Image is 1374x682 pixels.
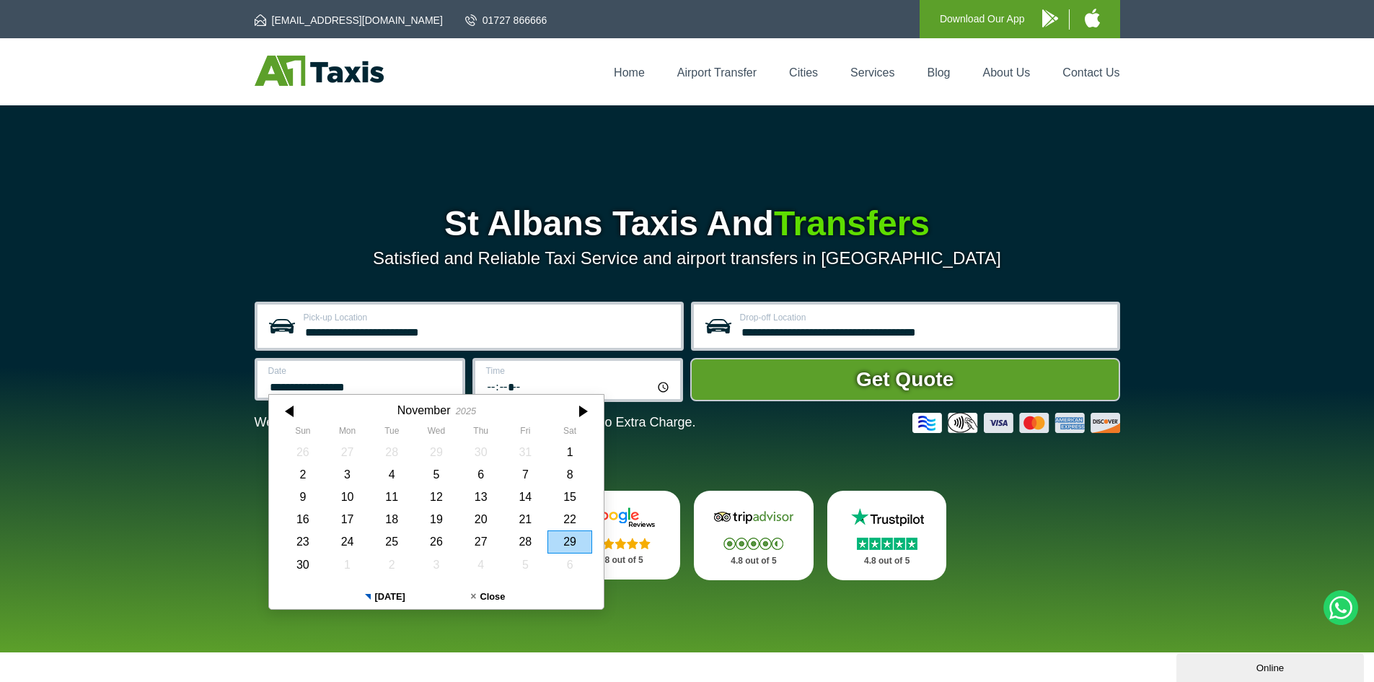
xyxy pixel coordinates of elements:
[325,463,369,486] div: 03 November 2025
[414,426,459,440] th: Wednesday
[369,508,414,530] div: 18 November 2025
[414,486,459,508] div: 12 November 2025
[414,441,459,463] div: 29 October 2025
[436,585,540,609] button: Close
[458,463,503,486] div: 06 November 2025
[325,486,369,508] div: 10 November 2025
[940,10,1025,28] p: Download Our App
[576,551,664,569] p: 4.8 out of 5
[690,358,1120,401] button: Get Quote
[414,508,459,530] div: 19 November 2025
[857,538,917,550] img: Stars
[927,66,950,79] a: Blog
[912,413,1120,433] img: Credit And Debit Cards
[547,530,592,553] div: 29 November 2025
[850,66,894,79] a: Services
[369,554,414,576] div: 02 December 2025
[503,486,547,508] div: 14 November 2025
[414,463,459,486] div: 05 November 2025
[789,66,818,79] a: Cities
[983,66,1031,79] a: About Us
[304,313,672,322] label: Pick-up Location
[503,508,547,530] div: 21 November 2025
[255,13,443,27] a: [EMAIL_ADDRESS][DOMAIN_NAME]
[547,486,592,508] div: 15 November 2025
[414,530,459,553] div: 26 November 2025
[325,441,369,463] div: 27 October 2025
[1062,66,1119,79] a: Contact Us
[503,463,547,486] div: 07 November 2025
[281,554,325,576] div: 30 November 2025
[577,507,664,528] img: Google
[843,552,931,570] p: 4.8 out of 5
[1042,9,1058,27] img: A1 Taxis Android App
[1085,9,1100,27] img: A1 Taxis iPhone App
[740,313,1109,322] label: Drop-off Location
[414,554,459,576] div: 03 December 2025
[369,486,414,508] div: 11 November 2025
[827,491,947,580] a: Trustpilot Stars 4.8 out of 5
[458,426,503,440] th: Thursday
[486,367,671,375] label: Time
[369,530,414,553] div: 25 November 2025
[333,585,436,609] button: [DATE]
[530,415,695,429] span: The Car at No Extra Charge.
[503,554,547,576] div: 05 December 2025
[281,486,325,508] div: 09 November 2025
[255,415,696,430] p: We Now Accept Card & Contactless Payment In
[503,530,547,553] div: 28 November 2025
[325,554,369,576] div: 01 December 2025
[255,248,1120,268] p: Satisfied and Reliable Taxi Service and airport transfers in [GEOGRAPHIC_DATA]
[255,56,384,86] img: A1 Taxis St Albans LTD
[1176,650,1367,682] iframe: chat widget
[458,508,503,530] div: 20 November 2025
[325,508,369,530] div: 17 November 2025
[455,406,475,416] div: 2025
[723,538,783,550] img: Stars
[281,426,325,440] th: Sunday
[547,508,592,530] div: 22 November 2025
[844,507,930,528] img: Trustpilot
[397,403,450,417] div: November
[547,441,592,463] div: 01 November 2025
[458,486,503,508] div: 13 November 2025
[458,530,503,553] div: 27 November 2025
[255,206,1120,241] h1: St Albans Taxis And
[325,530,369,553] div: 24 November 2025
[774,204,930,242] span: Transfers
[281,463,325,486] div: 02 November 2025
[458,554,503,576] div: 04 December 2025
[503,441,547,463] div: 31 October 2025
[281,441,325,463] div: 26 October 2025
[591,538,651,549] img: Stars
[268,367,454,375] label: Date
[465,13,547,27] a: 01727 866666
[325,426,369,440] th: Monday
[677,66,757,79] a: Airport Transfer
[547,463,592,486] div: 08 November 2025
[560,491,680,580] a: Google Stars 4.8 out of 5
[694,491,814,580] a: Tripadvisor Stars 4.8 out of 5
[369,463,414,486] div: 04 November 2025
[281,530,325,553] div: 23 November 2025
[369,426,414,440] th: Tuesday
[710,507,797,528] img: Tripadvisor
[281,508,325,530] div: 16 November 2025
[503,426,547,440] th: Friday
[458,441,503,463] div: 30 October 2025
[547,554,592,576] div: 06 December 2025
[710,552,798,570] p: 4.8 out of 5
[614,66,645,79] a: Home
[547,426,592,440] th: Saturday
[369,441,414,463] div: 28 October 2025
